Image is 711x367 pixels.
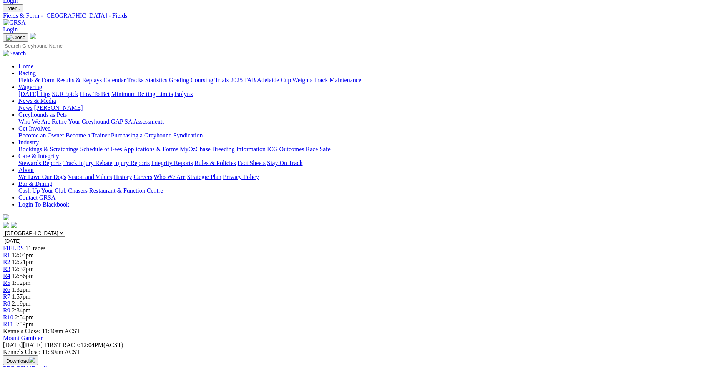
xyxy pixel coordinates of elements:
[3,245,24,251] a: FIELDS
[18,104,708,111] div: News & Media
[18,139,39,145] a: Industry
[25,245,45,251] span: 11 races
[18,84,42,90] a: Wagering
[12,307,31,314] span: 2:34pm
[314,77,361,83] a: Track Maintenance
[3,222,9,228] img: facebook.svg
[3,273,10,279] span: R4
[3,300,10,307] a: R8
[3,279,10,286] a: R5
[34,104,83,111] a: [PERSON_NAME]
[3,259,10,265] a: R2
[12,252,34,258] span: 12:04pm
[169,77,189,83] a: Grading
[3,321,13,327] a: R11
[3,214,9,220] img: logo-grsa-white.png
[174,91,193,97] a: Isolynx
[15,314,34,321] span: 2:54pm
[15,321,33,327] span: 3:09pm
[3,293,10,300] a: R7
[18,111,67,118] a: Greyhounds as Pets
[111,91,173,97] a: Minimum Betting Limits
[68,174,112,180] a: Vision and Values
[11,222,17,228] img: twitter.svg
[3,342,43,348] span: [DATE]
[18,146,78,152] a: Bookings & Scratchings
[292,77,312,83] a: Weights
[8,5,20,11] span: Menu
[3,335,43,341] a: Mount Gambier
[3,4,23,12] button: Toggle navigation
[18,187,708,194] div: Bar & Dining
[18,194,55,201] a: Contact GRSA
[18,70,36,76] a: Racing
[187,174,221,180] a: Strategic Plan
[3,42,71,50] input: Search
[111,118,165,125] a: GAP SA Assessments
[238,160,266,166] a: Fact Sheets
[18,201,69,208] a: Login To Blackbook
[12,286,31,293] span: 1:32pm
[18,91,50,97] a: [DATE] Tips
[18,91,708,98] div: Wagering
[18,98,56,104] a: News & Media
[3,266,10,272] a: R3
[18,77,708,84] div: Racing
[133,174,152,180] a: Careers
[18,125,51,132] a: Get Involved
[154,174,186,180] a: Who We Are
[3,50,26,57] img: Search
[18,118,708,125] div: Greyhounds as Pets
[267,146,304,152] a: ICG Outcomes
[3,328,80,334] span: Kennels Close: 11:30am ACST
[3,342,23,348] span: [DATE]
[18,118,50,125] a: Who We Are
[18,180,52,187] a: Bar & Dining
[63,160,112,166] a: Track Injury Rebate
[194,160,236,166] a: Rules & Policies
[18,153,59,159] a: Care & Integrity
[3,314,13,321] a: R10
[12,259,34,265] span: 12:21pm
[3,286,10,293] a: R6
[52,91,78,97] a: SUREpick
[3,349,708,355] div: Kennels Close: 11:30am ACST
[18,160,61,166] a: Stewards Reports
[114,160,150,166] a: Injury Reports
[12,293,31,300] span: 1:57pm
[18,132,708,139] div: Get Involved
[18,160,708,167] div: Care & Integrity
[18,132,64,139] a: Become an Owner
[3,33,28,42] button: Toggle navigation
[80,146,122,152] a: Schedule of Fees
[56,77,102,83] a: Results & Replays
[212,146,266,152] a: Breeding Information
[3,307,10,314] a: R9
[103,77,126,83] a: Calendar
[18,77,55,83] a: Fields & Form
[52,118,110,125] a: Retire Your Greyhound
[12,273,34,279] span: 12:56pm
[3,19,26,26] img: GRSA
[223,174,259,180] a: Privacy Policy
[123,146,178,152] a: Applications & Forms
[44,342,123,348] span: 12:04PM(ACST)
[18,146,708,153] div: Industry
[80,91,110,97] a: How To Bet
[3,237,71,245] input: Select date
[44,342,80,348] span: FIRST RACE:
[3,252,10,258] a: R1
[267,160,302,166] a: Stay On Track
[12,279,31,286] span: 1:12pm
[18,167,34,173] a: About
[12,300,31,307] span: 2:19pm
[180,146,211,152] a: MyOzChase
[173,132,203,139] a: Syndication
[3,12,708,19] div: Fields & Form - [GEOGRAPHIC_DATA] - Fields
